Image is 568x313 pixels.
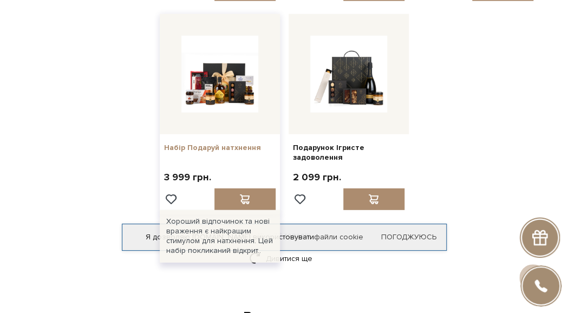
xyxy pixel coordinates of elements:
[164,143,276,153] a: Набір Подаруй натхнення
[27,231,542,240] div: 16 з 78 товарів
[293,171,341,184] p: 2 099 грн.
[314,232,363,242] a: файли cookie
[293,143,404,162] a: Подарунок Ігристе задоволення
[160,210,280,263] div: Хороший відпочинок та нові враження є найкращим стимулом для натхнення. Цей набір покликаний відк...
[249,249,319,268] a: Дивитися ще
[122,232,446,242] div: Я дозволяю [DOMAIN_NAME] використовувати
[381,232,436,242] a: Погоджуюсь
[164,171,211,184] p: 3 999 грн.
